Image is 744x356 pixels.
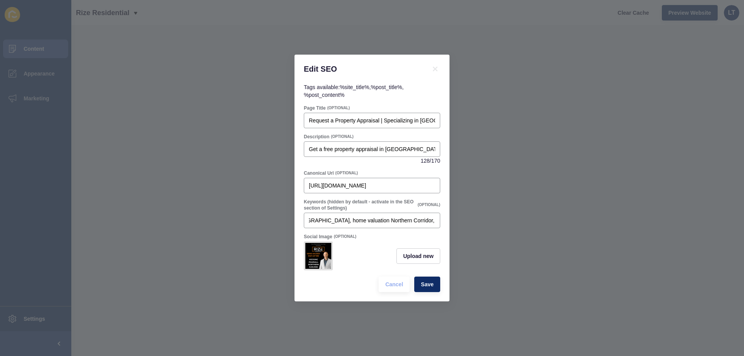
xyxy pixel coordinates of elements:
[304,92,344,98] code: %post_content%
[304,199,416,211] label: Keywords (hidden by default - activate in the SEO section of Settings)
[304,234,332,240] label: Social Image
[335,170,358,176] span: (OPTIONAL)
[396,248,440,264] button: Upload new
[420,157,429,165] span: 128
[305,243,331,269] img: 68878db00f639cdb9cf899c677e88ace.png
[304,170,334,176] label: Canonical Url
[340,84,369,90] code: %site_title%
[327,105,350,111] span: (OPTIONAL)
[304,84,404,98] span: Tags available: , ,
[304,64,421,74] h1: Edit SEO
[430,157,431,165] span: /
[331,134,353,139] span: (OPTIONAL)
[431,157,440,165] span: 170
[379,277,410,292] button: Cancel
[304,134,329,140] label: Description
[385,280,403,288] span: Cancel
[414,277,440,292] button: Save
[421,280,434,288] span: Save
[304,105,325,111] label: Page Title
[418,202,440,208] span: (OPTIONAL)
[334,234,356,239] span: (OPTIONAL)
[403,252,434,260] span: Upload new
[371,84,402,90] code: %post_title%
